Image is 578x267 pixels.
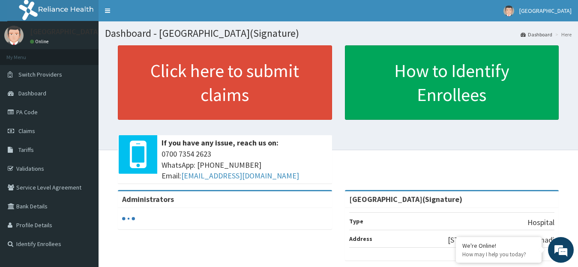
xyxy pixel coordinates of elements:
p: [STREET_ADDRESS] Transamadi [448,234,554,246]
b: Address [349,235,372,243]
span: Dashboard [18,89,46,97]
span: [GEOGRAPHIC_DATA] [519,7,572,15]
a: [EMAIL_ADDRESS][DOMAIN_NAME] [181,171,299,181]
svg: audio-loading [122,212,135,225]
a: Dashboard [521,31,552,38]
span: Tariffs [18,146,34,154]
a: Online [30,39,51,44]
img: User Image [4,26,24,45]
b: If you have any issue, reach us on: [162,138,279,148]
span: Switch Providers [18,71,62,78]
p: Hospital [527,217,554,228]
p: How may I help you today? [462,251,535,258]
div: We're Online! [462,242,535,249]
a: How to Identify Enrollees [345,45,559,120]
img: User Image [503,6,514,16]
b: Administrators [122,194,174,204]
span: Claims [18,127,35,135]
h1: Dashboard - [GEOGRAPHIC_DATA](Signature) [105,28,572,39]
b: Type [349,217,363,225]
a: Click here to submit claims [118,45,332,120]
p: [GEOGRAPHIC_DATA] [30,28,101,36]
strong: [GEOGRAPHIC_DATA](Signature) [349,194,462,204]
span: 0700 7354 2623 WhatsApp: [PHONE_NUMBER] Email: [162,148,328,181]
li: Here [553,31,572,38]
